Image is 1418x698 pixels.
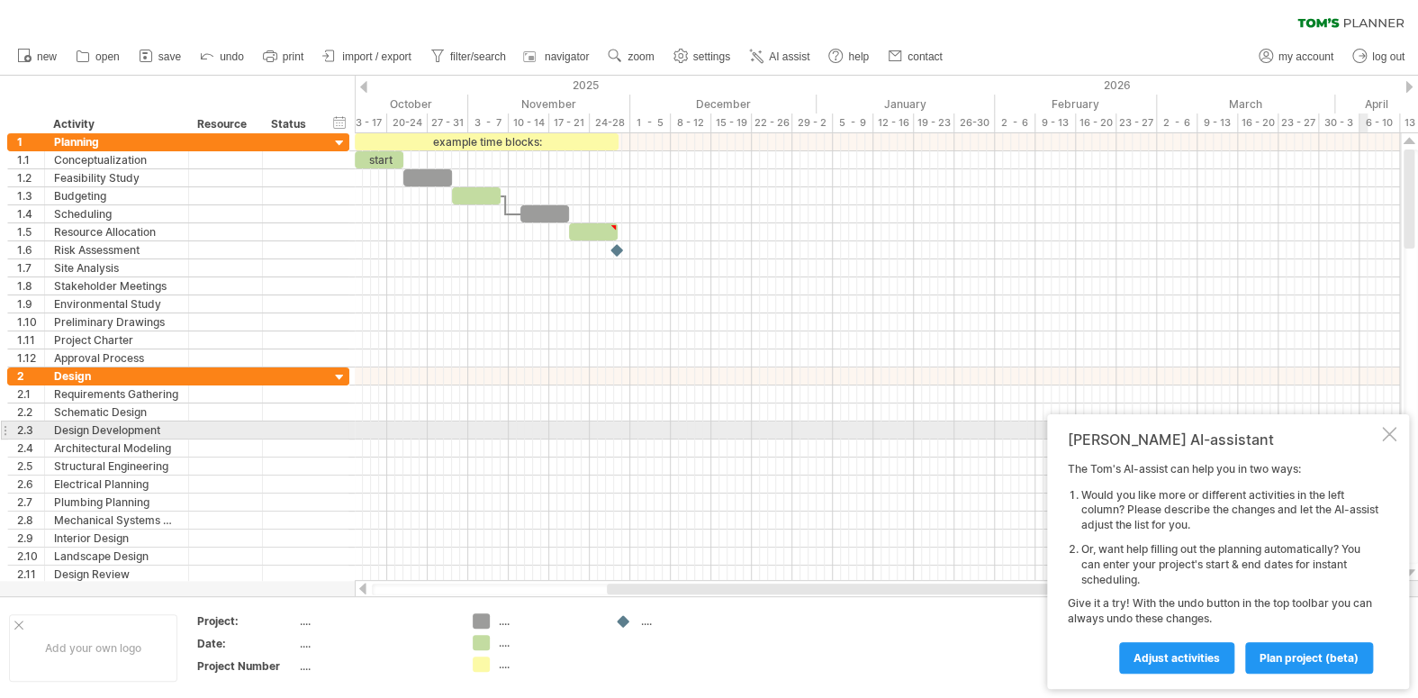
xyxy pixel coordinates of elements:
span: Adjust activities [1133,651,1220,665]
div: .... [499,657,597,672]
a: zoom [603,45,659,68]
div: 1.9 [17,295,44,313]
div: November 2025 [468,95,630,113]
span: settings [693,50,730,63]
a: import / export [318,45,417,68]
div: Preliminary Drawings [54,313,179,331]
div: Resource [197,115,252,133]
a: open [71,45,125,68]
div: 24-28 [590,113,630,132]
div: 2.11 [17,566,44,583]
span: AI assist [769,50,809,63]
div: 2 - 6 [995,113,1035,132]
div: 1.4 [17,205,44,222]
span: filter/search [450,50,506,63]
div: December 2025 [630,95,817,113]
div: 1.2 [17,169,44,186]
span: import / export [342,50,411,63]
div: 2.2 [17,403,44,421]
span: log out [1372,50,1404,63]
div: example time blocks: [355,133,619,150]
div: 1.10 [17,313,44,331]
div: .... [300,658,451,674]
div: 27 - 31 [428,113,468,132]
div: 8 - 12 [671,113,711,132]
div: 12 - 16 [873,113,914,132]
div: 2.4 [17,440,44,457]
div: 13 - 17 [347,113,387,132]
div: .... [641,613,739,629]
div: Stakeholder Meetings [54,277,179,295]
span: contact [908,50,943,63]
div: 2.5 [17,458,44,475]
div: Approval Process [54,349,179,367]
div: Interior Design [54,530,179,547]
a: save [134,45,186,68]
a: log out [1348,45,1410,68]
span: navigator [545,50,589,63]
div: October 2025 [282,95,468,113]
div: [PERSON_NAME] AI-assistant [1068,431,1378,449]
div: 30 - 3 [1319,113,1359,132]
span: open [95,50,120,63]
div: Scheduling [54,205,179,222]
div: Site Analysis [54,259,179,276]
a: filter/search [426,45,511,68]
div: Project Charter [54,331,179,349]
div: 1.3 [17,187,44,204]
div: Design Review [54,566,179,583]
div: 1 [17,133,44,150]
div: .... [300,613,451,629]
div: 9 - 13 [1197,113,1238,132]
a: new [13,45,62,68]
div: February 2026 [995,95,1157,113]
a: undo [195,45,249,68]
a: plan project (beta) [1245,642,1373,674]
div: 23 - 27 [1116,113,1157,132]
div: Architectural Modeling [54,440,179,457]
div: Project Number [197,658,296,674]
span: plan project (beta) [1260,651,1359,665]
div: 16 - 20 [1076,113,1116,132]
div: 2.8 [17,512,44,529]
div: Design [54,367,179,385]
div: Resource Allocation [54,223,179,240]
div: 2 [17,367,44,385]
div: 2.9 [17,530,44,547]
div: 22 - 26 [752,113,792,132]
div: Environmental Study [54,295,179,313]
span: zoom [628,50,654,63]
div: 15 - 19 [711,113,752,132]
a: help [824,45,874,68]
span: help [848,50,869,63]
div: 2.7 [17,494,44,511]
a: print [258,45,309,68]
div: 2.1 [17,385,44,403]
span: print [283,50,303,63]
div: 1.1 [17,151,44,168]
div: 17 - 21 [549,113,590,132]
div: Plumbing Planning [54,494,179,511]
a: contact [883,45,948,68]
div: 29 - 2 [792,113,833,132]
div: Electrical Planning [54,476,179,493]
div: 1.11 [17,331,44,349]
div: 6 - 10 [1359,113,1400,132]
div: Date: [197,636,296,651]
div: Add your own logo [9,614,177,682]
a: navigator [520,45,594,68]
div: 1.8 [17,277,44,295]
div: 1.7 [17,259,44,276]
div: 1.5 [17,223,44,240]
div: January 2026 [817,95,995,113]
div: .... [499,635,597,650]
div: Design Development [54,422,179,439]
div: The Tom's AI-assist can help you in two ways: Give it a try! With the undo button in the top tool... [1068,462,1378,673]
div: Schematic Design [54,403,179,421]
div: Conceptualization [54,151,179,168]
span: my account [1278,50,1333,63]
div: Structural Engineering [54,458,179,475]
li: Would you like more or different activities in the left column? Please describe the changes and l... [1081,488,1378,533]
div: 1.6 [17,241,44,258]
div: .... [499,613,597,629]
